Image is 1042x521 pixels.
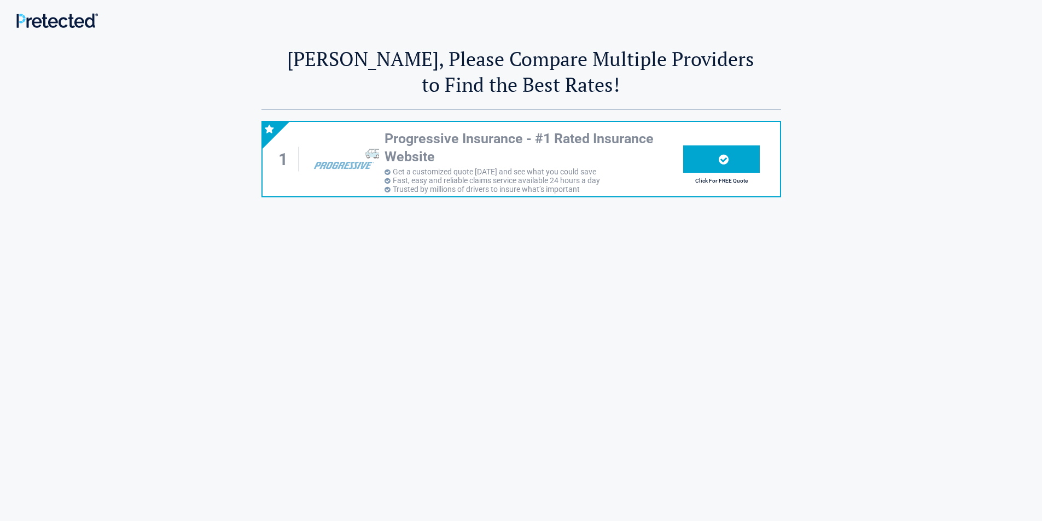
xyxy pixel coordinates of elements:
img: progressive's logo [308,142,379,176]
h3: Progressive Insurance - #1 Rated Insurance Website [385,130,683,166]
h2: [PERSON_NAME], Please Compare Multiple Providers to Find the Best Rates! [261,46,781,97]
div: 1 [273,147,300,172]
li: Get a customized quote [DATE] and see what you could save [385,167,683,176]
h2: Click For FREE Quote [683,178,760,184]
li: Fast, easy and reliable claims service available 24 hours a day [385,176,683,185]
img: Main Logo [16,13,98,28]
li: Trusted by millions of drivers to insure what’s important [385,185,683,194]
